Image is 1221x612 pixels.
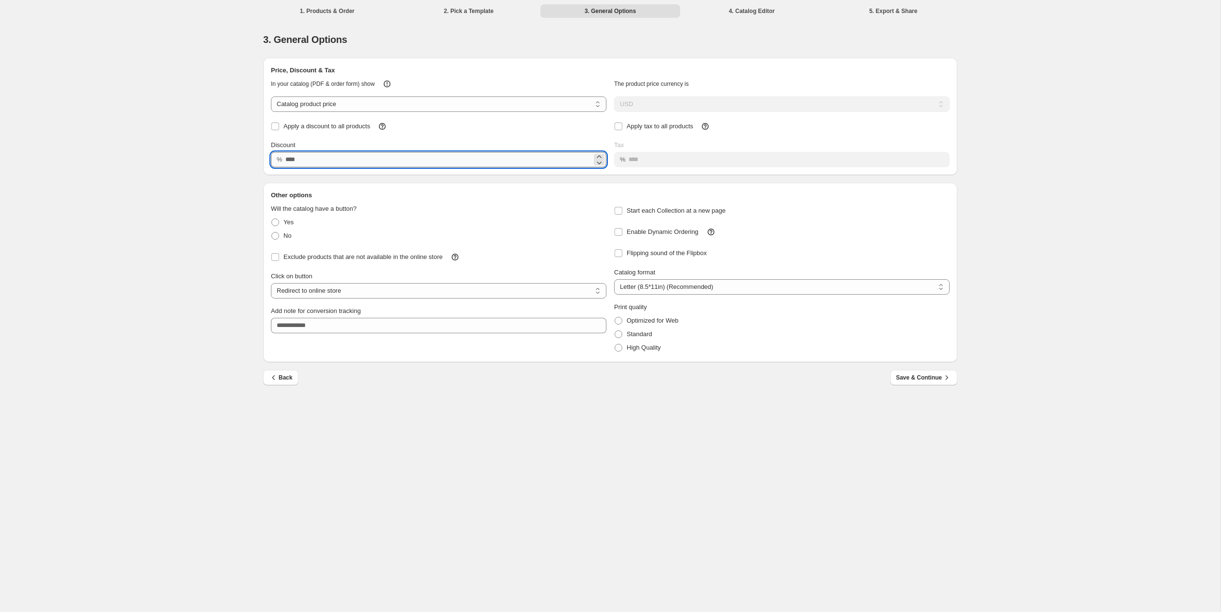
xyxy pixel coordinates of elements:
[614,269,655,276] span: Catalog format
[620,156,626,163] span: %
[271,307,361,314] span: Add note for conversion tracking
[263,370,298,385] button: Back
[269,373,293,382] span: Back
[271,141,295,149] span: Discount
[614,81,689,87] span: The product price currency is
[614,303,647,311] span: Print quality
[627,330,652,338] span: Standard
[627,344,661,351] span: High Quality
[283,218,294,226] span: Yes
[896,373,952,382] span: Save & Continue
[271,205,357,212] span: Will the catalog have a button?
[263,34,347,45] span: 3. General Options
[271,272,312,280] span: Click on button
[283,122,370,130] span: Apply a discount to all products
[890,370,957,385] button: Save & Continue
[614,141,624,149] span: Tax
[283,253,443,260] span: Exclude products that are not available in the online store
[277,156,282,163] span: %
[627,122,693,130] span: Apply tax to all products
[271,81,375,87] span: In your catalog (PDF & order form) show
[627,317,678,324] span: Optimized for Web
[271,66,950,75] h2: Price, Discount & Tax
[627,249,707,257] span: Flipping sound of the Flipbox
[627,207,725,214] span: Start each Collection at a new page
[627,228,698,235] span: Enable Dynamic Ordering
[283,232,292,239] span: No
[271,190,950,200] h2: Other options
